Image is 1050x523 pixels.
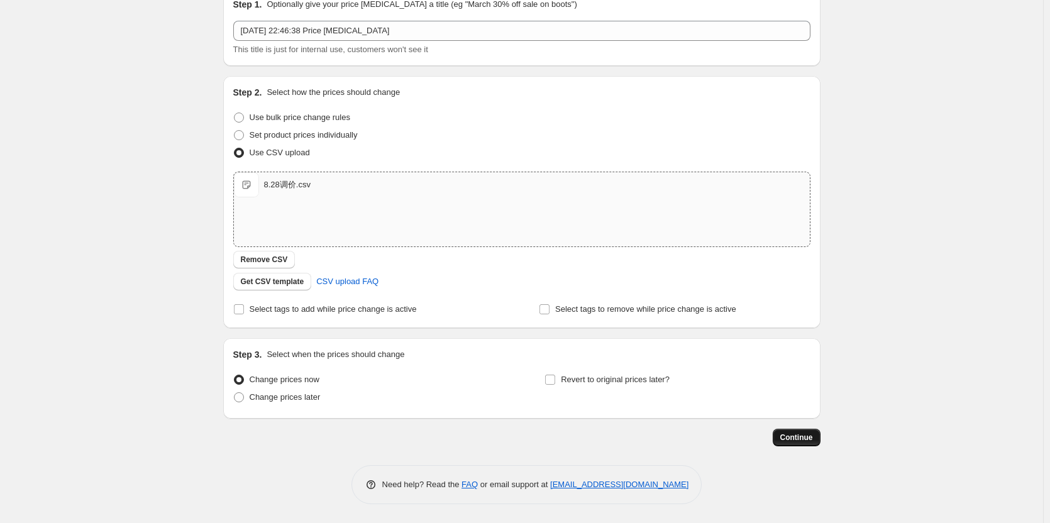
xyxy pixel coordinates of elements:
a: CSV upload FAQ [309,272,386,292]
span: Change prices later [250,392,321,402]
span: Use bulk price change rules [250,113,350,122]
p: Select when the prices should change [267,348,404,361]
span: This title is just for internal use, customers won't see it [233,45,428,54]
span: Change prices now [250,375,319,384]
button: Continue [773,429,821,446]
span: or email support at [478,480,550,489]
span: Select tags to remove while price change is active [555,304,736,314]
span: Select tags to add while price change is active [250,304,417,314]
input: 30% off holiday sale [233,21,810,41]
h2: Step 3. [233,348,262,361]
span: Set product prices individually [250,130,358,140]
h2: Step 2. [233,86,262,99]
span: Remove CSV [241,255,288,265]
div: 8.28调价.csv [264,179,311,191]
button: Get CSV template [233,273,312,290]
span: Continue [780,432,813,443]
span: Use CSV upload [250,148,310,157]
span: Need help? Read the [382,480,462,489]
button: Remove CSV [233,251,296,268]
span: Revert to original prices later? [561,375,670,384]
span: Get CSV template [241,277,304,287]
p: Select how the prices should change [267,86,400,99]
a: [EMAIL_ADDRESS][DOMAIN_NAME] [550,480,688,489]
a: FAQ [461,480,478,489]
span: CSV upload FAQ [316,275,379,288]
